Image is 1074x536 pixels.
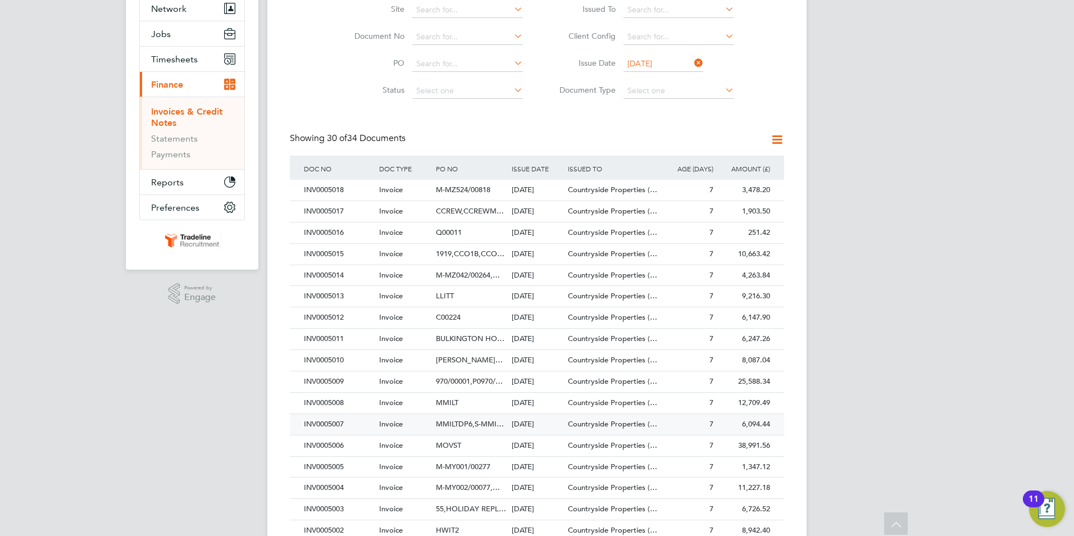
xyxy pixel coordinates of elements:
[709,483,713,492] span: 7
[716,222,773,243] div: 251.42
[412,56,523,72] input: Search for...
[509,350,566,371] div: [DATE]
[568,483,657,492] span: Countryside Properties (…
[151,79,183,90] span: Finance
[436,398,458,407] span: MMILT
[301,307,376,328] div: INV0005012
[716,180,773,201] div: 3,478.20
[509,180,566,201] div: [DATE]
[140,170,244,194] button: Reports
[301,499,376,520] div: INV0005003
[436,525,459,535] span: HWIT2
[379,334,403,343] span: Invoice
[379,398,403,407] span: Invoice
[184,283,216,293] span: Powered by
[140,21,244,46] button: Jobs
[163,231,221,249] img: tradelinerecruitment-logo-retina.png
[139,231,245,249] a: Go to home page
[568,291,657,301] span: Countryside Properties (…
[1029,491,1065,527] button: Open Resource Center, 11 new notifications
[301,244,376,265] div: INV0005015
[568,440,657,450] span: Countryside Properties (…
[379,483,403,492] span: Invoice
[509,329,566,349] div: [DATE]
[327,133,347,144] span: 30 of
[379,440,403,450] span: Invoice
[509,244,566,265] div: [DATE]
[151,3,186,14] span: Network
[379,249,403,258] span: Invoice
[301,414,376,435] div: INV0005007
[509,393,566,414] div: [DATE]
[568,398,657,407] span: Countryside Properties (…
[624,2,734,18] input: Search for...
[436,419,504,429] span: MMILTDP6,S-MMI…
[184,293,216,302] span: Engage
[140,97,244,169] div: Finance
[151,54,198,65] span: Timesheets
[716,307,773,328] div: 6,147.90
[379,462,403,471] span: Invoice
[340,58,404,68] label: PO
[624,56,703,72] input: Select one
[709,440,713,450] span: 7
[436,483,500,492] span: M-MY002/00077,…
[716,201,773,222] div: 1,903.50
[379,228,403,237] span: Invoice
[509,414,566,435] div: [DATE]
[290,133,408,144] div: Showing
[379,525,403,535] span: Invoice
[412,29,523,45] input: Search for...
[551,58,616,68] label: Issue Date
[568,462,657,471] span: Countryside Properties (…
[551,31,616,41] label: Client Config
[301,222,376,243] div: INV0005016
[412,83,523,99] input: Select one
[379,376,403,386] span: Invoice
[568,355,657,365] span: Countryside Properties (…
[140,195,244,220] button: Preferences
[568,206,657,216] span: Countryside Properties (…
[436,206,504,216] span: CCREW,CCREWM…
[716,499,773,520] div: 6,726.52
[709,312,713,322] span: 7
[436,270,500,280] span: M-MZ042/00264,…
[709,376,713,386] span: 7
[151,133,198,144] a: Statements
[509,435,566,456] div: [DATE]
[379,504,403,514] span: Invoice
[509,457,566,478] div: [DATE]
[509,265,566,286] div: [DATE]
[436,228,462,237] span: Q00011
[509,499,566,520] div: [DATE]
[140,72,244,97] button: Finance
[509,307,566,328] div: [DATE]
[436,440,461,450] span: MOVST
[716,156,773,181] div: AMOUNT (£)
[151,106,222,128] a: Invoices & Credit Notes
[301,156,376,181] div: DOC NO
[379,291,403,301] span: Invoice
[509,478,566,498] div: [DATE]
[436,462,490,471] span: M-MY001/00277
[436,376,503,386] span: 970/00001,P0970/…
[709,419,713,429] span: 7
[301,180,376,201] div: INV0005018
[436,185,490,194] span: M-MZ524/00818
[568,525,657,535] span: Countryside Properties (…
[301,286,376,307] div: INV0005013
[709,185,713,194] span: 7
[436,355,503,365] span: [PERSON_NAME]…
[140,47,244,71] button: Timesheets
[568,334,657,343] span: Countryside Properties (…
[568,228,657,237] span: Countryside Properties (…
[709,291,713,301] span: 7
[716,393,773,414] div: 12,709.49
[624,29,734,45] input: Search for...
[709,228,713,237] span: 7
[709,206,713,216] span: 7
[327,133,406,144] span: 34 Documents
[436,312,461,322] span: C00224
[301,393,376,414] div: INV0005008
[716,286,773,307] div: 9,216.30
